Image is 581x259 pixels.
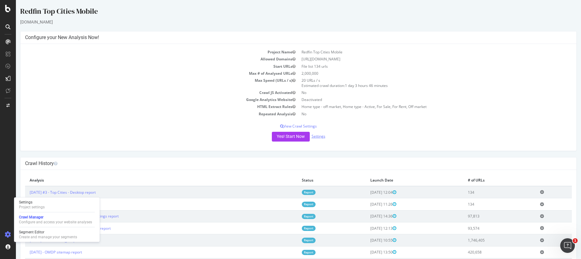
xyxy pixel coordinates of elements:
h4: Crawl History [9,160,556,167]
span: [DATE] 12:04 [354,190,380,195]
td: 20 URLs / s Estimated crawl duration: [283,77,556,89]
td: No [283,110,556,117]
span: [DATE] 11:26 [354,202,380,207]
a: SettingsProject settings [17,199,97,210]
iframe: Intercom live chat [560,238,575,253]
a: Report [286,226,300,231]
td: 93,574 [447,222,520,234]
p: View Crawl Settings [9,124,556,129]
a: Report [286,190,300,195]
a: [DATE] #2 - Google Desktop - Newest Listings report [14,214,103,219]
a: Segment EditorCreate and manage your segments [17,229,97,240]
span: [DATE] 13:50 [354,250,380,255]
td: Max # of Analysed URLs [9,70,283,77]
div: Configure and access your website analyses [19,220,92,225]
td: Allowed Domains [9,56,283,63]
td: 2,000,000 [283,70,556,77]
div: Crawl Manager [19,215,92,220]
div: Segment Editor [19,230,77,235]
td: 134 [447,186,520,198]
td: 420,658 [447,246,520,258]
th: # of URLs [447,174,520,186]
h4: Configure your New Analysis Now! [9,34,556,41]
span: [DATE] 12:13 [354,226,380,231]
div: Redfin Top Cities Mobile [4,6,561,19]
a: [DATE] - Google Mobile - Newest Listings report [14,226,95,231]
a: Crawl ManagerConfigure and access your website analyses [17,214,97,225]
td: Home type - off market, Home type - Active, For Sale, For Rent, Off market [283,103,556,110]
a: Report [286,214,300,219]
td: HTML Extract Rules [9,103,283,110]
a: [DATE] #3 - Top Cities - Desktop report [14,190,80,195]
td: Google Analytics Website [9,96,283,103]
th: Analysis [9,174,281,186]
td: Start URLs [9,63,283,70]
th: Launch Date [350,174,447,186]
a: Settings [296,134,309,139]
td: Crawl JS Activated [9,89,283,96]
div: Settings [19,200,45,205]
td: No [283,89,556,96]
div: Create and manage your segments [19,235,77,239]
a: Report [286,202,300,207]
td: [URL][DOMAIN_NAME] [283,56,556,63]
div: Project settings [19,205,45,210]
td: Project Name [9,49,283,56]
span: [DATE] 14:36 [354,214,380,219]
a: Report [286,238,300,243]
th: Status [281,174,350,186]
span: 1 [573,238,578,243]
span: [DATE] 10:55 [354,238,380,243]
td: Redfin Top Cities Mobile [283,49,556,56]
span: 1 day 3 hours 46 minutes [329,83,372,88]
button: Yes! Start Now [256,132,294,142]
td: 134 [447,198,520,210]
td: Deactivated [283,96,556,103]
td: File list 134 urls [283,63,556,70]
div: [DOMAIN_NAME] [4,19,561,25]
td: 1,746,405 [447,234,520,246]
td: Max Speed (URLs / s) [9,77,283,89]
td: 97,813 [447,210,520,222]
td: Repeated Analysis [9,110,283,117]
a: [DATE] - Top Cities - Mobile report [14,202,72,207]
a: Report [286,250,300,255]
a: [DATE] - Active Listings report [14,238,65,243]
a: [DATE] - OMDP sitemap report [14,250,66,255]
